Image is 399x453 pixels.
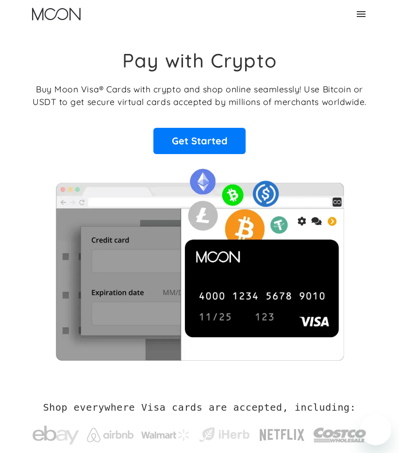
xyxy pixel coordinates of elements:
[122,49,277,72] h1: Pay with Crypto
[87,418,133,447] a: Airbnb
[33,83,366,108] p: Buy Moon Visa® Cards with crypto and shop online seamlessly! Use Bitcoin or USDT to get secure vi...
[32,8,81,20] img: Moon Logo
[198,425,251,444] img: iHerb
[33,420,79,450] img: ebay
[360,414,391,445] iframe: Button to launch messaging window
[259,414,305,452] a: Netflix
[32,8,81,20] a: home
[33,162,366,360] img: Moon Cards let you spend your crypto anywhere Visa is accepted.
[259,423,305,447] img: Netflix
[313,420,366,450] img: Costco
[43,401,356,413] h2: Shop everywhere Visa cards are accepted, including:
[198,416,251,449] a: iHerb
[87,428,133,442] img: Airbnb
[153,128,246,154] a: Get Started
[141,429,190,441] img: Walmart
[141,419,190,446] a: Walmart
